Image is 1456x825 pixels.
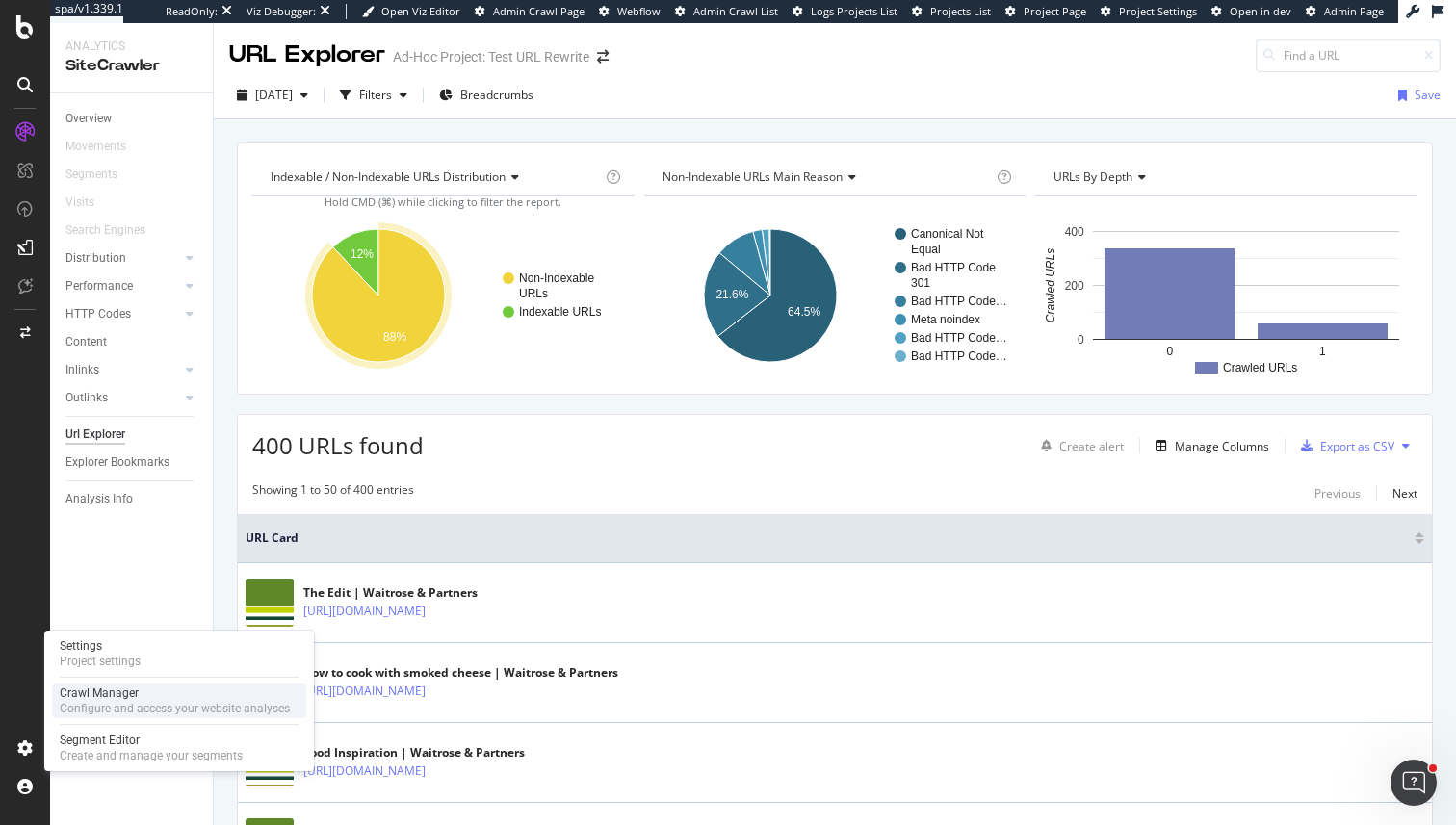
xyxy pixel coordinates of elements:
text: Indexable URLs [519,305,601,319]
div: Export as CSV [1320,438,1394,454]
div: How to cook with smoked cheese | Waitrose & Partners [303,664,618,682]
button: Next [1392,481,1417,504]
div: Performance [65,276,133,296]
div: A chart. [644,212,1027,379]
span: Projects List [930,4,991,18]
a: Search Engines [65,220,165,241]
a: Analysis Info [65,489,199,509]
text: 0 [1167,345,1174,358]
a: Admin Crawl List [675,4,778,19]
a: Content [65,332,199,352]
div: Explorer Bookmarks [65,452,169,473]
div: Project settings [60,654,141,669]
a: Performance [65,276,180,296]
div: Save [1415,87,1441,103]
span: Open Viz Editor [381,4,460,18]
span: Admin Page [1324,4,1384,18]
div: Configure and access your website analyses [60,701,290,716]
a: Logs Projects List [793,4,897,19]
div: Distribution [65,248,126,269]
button: Manage Columns [1148,434,1269,457]
a: Movements [65,137,145,157]
a: Projects List [912,4,991,19]
span: Breadcrumbs [460,87,533,103]
text: 21.6% [715,288,748,301]
a: Project Page [1005,4,1086,19]
button: Save [1391,80,1441,111]
button: Create alert [1033,430,1124,461]
text: Bad HTTP Code… [911,331,1007,345]
span: 2025 Oct. 9th [255,87,293,103]
text: 1 [1319,345,1326,358]
text: Bad HTTP Code… [911,349,1007,363]
button: [DATE] [229,80,316,111]
a: Webflow [599,4,661,19]
div: Create alert [1059,438,1124,454]
button: Previous [1314,481,1361,504]
span: Webflow [617,4,661,18]
button: Export as CSV [1293,430,1394,461]
div: Url Explorer [65,425,125,445]
a: Open in dev [1211,4,1291,19]
a: Admin Crawl Page [475,4,585,19]
div: The Edit | Waitrose & Partners [303,584,478,602]
div: arrow-right-arrow-left [597,50,609,64]
div: Ad-Hoc Project: Test URL Rewrite [393,47,589,66]
text: Bad HTTP Code [911,261,996,274]
h4: Non-Indexable URLs Main Reason [659,162,994,193]
div: Next [1392,485,1417,502]
div: Movements [65,137,126,157]
text: Canonical Not [911,227,984,241]
text: Bad HTTP Code… [911,295,1007,308]
span: URLs by Depth [1053,168,1132,185]
span: Non-Indexable URLs Main Reason [663,168,843,185]
text: Crawled URLs [1223,361,1297,374]
h4: Indexable / Non-Indexable URLs Distribution [267,162,602,193]
svg: A chart. [252,212,635,379]
div: Showing 1 to 50 of 400 entries [252,481,414,504]
div: Settings [60,638,141,654]
a: Admin Page [1306,4,1384,19]
div: Outlinks [65,388,108,408]
text: Meta noindex [911,313,980,326]
a: Explorer Bookmarks [65,452,199,473]
a: Project Settings [1101,4,1197,19]
a: Visits [65,193,114,213]
div: Analysis Info [65,489,133,509]
text: 12% [351,247,374,261]
a: [URL][DOMAIN_NAME] [303,602,426,621]
span: URL Card [246,529,1410,547]
div: Search Engines [65,220,145,241]
button: Breadcrumbs [431,80,541,111]
a: Distribution [65,248,180,269]
text: 88% [383,330,406,344]
a: Overview [65,109,199,129]
div: Food Inspiration | Waitrose & Partners [303,744,525,761]
a: Crawl ManagerConfigure and access your website analyses [52,683,306,718]
text: 64.5% [788,305,820,319]
iframe: Intercom live chat [1391,760,1437,806]
img: main image [246,579,294,627]
div: Visits [65,193,94,213]
div: Segments [65,165,117,185]
a: HTTP Codes [65,304,180,324]
div: Inlinks [65,360,99,380]
div: URL Explorer [229,39,385,71]
div: Manage Columns [1175,438,1269,454]
div: SiteCrawler [65,55,197,77]
span: Hold CMD (⌘) while clicking to filter the report. [325,194,561,209]
a: Outlinks [65,388,180,408]
span: Admin Crawl Page [493,4,585,18]
div: HTTP Codes [65,304,131,324]
span: Indexable / Non-Indexable URLs distribution [271,168,506,185]
a: [URL][DOMAIN_NAME] [303,682,426,701]
text: Non-Indexable [519,271,594,285]
button: Filters [332,80,415,111]
h4: URLs by Depth [1050,162,1400,193]
div: Content [65,332,107,352]
svg: A chart. [1035,212,1417,379]
text: Crawled URLs [1044,248,1057,322]
text: Equal [911,243,941,256]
